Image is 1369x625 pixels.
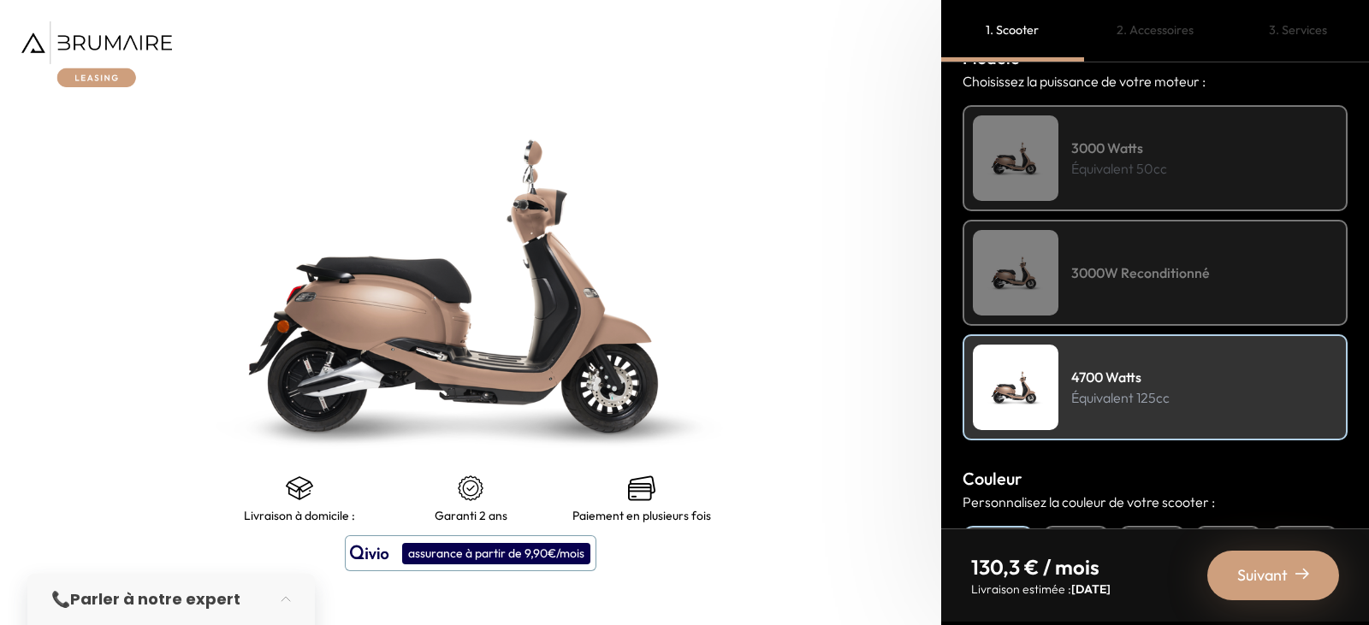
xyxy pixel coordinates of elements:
p: Livraison à domicile : [244,509,355,522]
h4: 3000 Watts [1071,138,1167,158]
h4: 3000W Reconditionné [1071,262,1210,283]
img: credit-cards.png [628,475,655,502]
p: 130,3 € / mois [971,553,1111,581]
h3: Couleur [963,466,1348,492]
img: Scooter Leasing [973,345,1058,430]
p: Garanti 2 ans [435,509,507,522]
img: logo qivio [350,543,389,563]
button: assurance à partir de 9,90€/mois [345,535,596,571]
h4: 4700 Watts [1071,367,1170,387]
p: Choisissez la puissance de votre moteur : [963,71,1348,91]
p: Équivalent 125cc [1071,387,1170,408]
img: right-arrow-2.png [1295,567,1309,581]
img: Brumaire Leasing [21,21,172,87]
span: [DATE] [1071,581,1111,597]
img: shipping.png [286,475,313,502]
img: certificat-de-garantie.png [457,475,484,502]
p: Paiement en plusieurs fois [572,509,711,522]
span: Suivant [1237,563,1288,587]
p: Équivalent 50cc [1071,158,1167,179]
img: Scooter Leasing [973,230,1058,315]
p: Personnalisez la couleur de votre scooter : [963,492,1348,512]
p: Livraison estimée : [971,581,1111,598]
div: assurance à partir de 9,90€/mois [402,543,590,564]
img: Scooter Leasing [973,115,1058,201]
